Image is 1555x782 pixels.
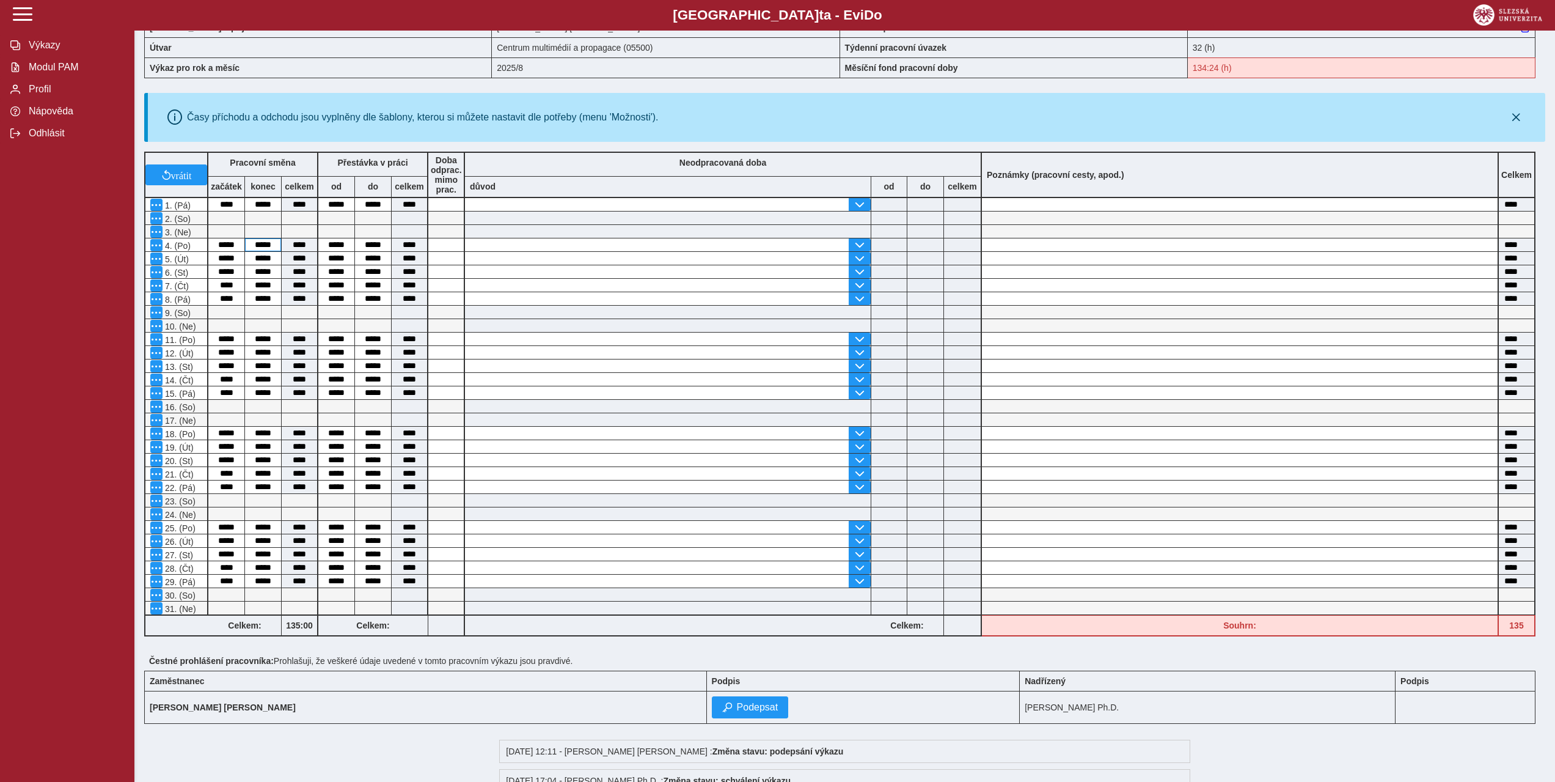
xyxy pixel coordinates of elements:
span: 2. (So) [163,214,191,224]
span: 17. (Ne) [163,416,196,426]
b: důvod [470,182,496,191]
b: konec [245,182,281,191]
button: Menu [150,293,163,305]
b: Celkem: [871,621,943,630]
button: Menu [150,468,163,480]
span: 8. (Pá) [163,295,191,304]
b: od [871,182,907,191]
div: [DATE] 12:11 - [PERSON_NAME] [PERSON_NAME] : [499,740,1190,763]
b: Čestné prohlášení pracovníka: [149,656,274,666]
img: logo_web_su.png [1473,4,1542,26]
button: Menu [150,414,163,426]
button: Menu [150,535,163,547]
div: Fond pracovní doby (134:24 h) a součet hodin (135 h) se neshodují! [1499,615,1535,636]
button: Menu [150,427,163,440]
td: [PERSON_NAME] Ph.D. [1020,692,1396,724]
b: Celkem: [318,621,428,630]
b: celkem [392,182,427,191]
span: 19. (Út) [163,443,194,452]
span: 18. (Po) [163,429,196,439]
span: Podepsat [737,702,778,713]
span: 3. (Ne) [163,227,191,237]
button: Menu [150,387,163,399]
span: 27. (St) [163,550,193,560]
b: Přestávka v práci [337,158,408,168]
div: 2025/8 [492,57,840,78]
span: Profil [25,84,124,95]
span: 31. (Ne) [163,604,196,614]
span: 26. (Út) [163,537,194,547]
span: 24. (Ne) [163,510,196,520]
b: [PERSON_NAME] [PERSON_NAME] [150,703,296,712]
span: Modul PAM [25,62,124,73]
b: celkem [944,182,981,191]
b: 135:00 [282,621,317,630]
b: Zaměstnanec [150,676,204,686]
button: Menu [150,279,163,292]
span: 16. (So) [163,402,196,412]
b: Doba odprac. mimo prac. [431,155,462,194]
span: 1. (Pá) [163,201,191,210]
b: od [318,182,354,191]
button: Menu [150,602,163,614]
span: 29. (Pá) [163,577,196,587]
button: Menu [150,508,163,520]
span: 21. (Čt) [163,470,194,479]
b: Nadřízený [1025,676,1066,686]
button: Menu [150,522,163,534]
span: t [819,7,823,23]
b: Podpis [1400,676,1429,686]
b: do [355,182,391,191]
span: 23. (So) [163,496,196,506]
b: Měsíční fond pracovní doby [845,63,958,73]
b: [GEOGRAPHIC_DATA] a - Evi [37,7,1518,23]
span: 30. (So) [163,591,196,600]
span: 28. (Čt) [163,564,194,574]
button: Menu [150,562,163,574]
b: 135 [1499,621,1534,630]
span: 13. (St) [163,362,193,372]
span: vrátit [171,170,192,180]
button: Menu [150,212,163,224]
button: Menu [150,320,163,332]
button: Menu [150,441,163,453]
span: 20. (St) [163,456,193,466]
button: Menu [150,306,163,319]
b: Útvar [150,43,172,53]
b: Výkaz pro rok a měsíc [150,63,240,73]
div: Fond pracovní doby (134:24 h) a součet hodin (135 h) se neshodují! [982,615,1499,636]
span: 14. (Čt) [163,375,194,385]
button: Menu [150,575,163,588]
div: Časy příchodu a odchodu jsou vyplněny dle šablony, kterou si můžete nastavit dle potřeby (menu 'M... [187,112,659,123]
b: Neodpracovaná doba [679,158,766,168]
button: Menu [150,253,163,265]
button: Menu [150,360,163,372]
span: 10. (Ne) [163,322,196,331]
button: Menu [150,266,163,278]
span: 5. (Út) [163,254,189,264]
span: Výkazy [25,40,124,51]
button: Menu [150,226,163,238]
button: Podepsat [712,696,789,718]
div: 32 (h) [1188,37,1535,57]
span: D [864,7,874,23]
b: Podpis [712,676,741,686]
span: 22. (Pá) [163,483,196,493]
b: Změna stavu: podepsání výkazu [712,747,844,756]
b: začátek [208,182,244,191]
span: 11. (Po) [163,335,196,345]
b: Poznámky (pracovní cesty, apod.) [982,170,1129,180]
span: o [874,7,882,23]
div: Prohlašuji, že veškeré údaje uvedené v tomto pracovním výkazu jsou pravdivé. [144,651,1545,671]
b: Celkem [1501,170,1532,180]
b: Týdenní pracovní úvazek [845,43,947,53]
button: Menu [150,239,163,251]
span: 15. (Pá) [163,389,196,399]
b: do [907,182,943,191]
span: 7. (Čt) [163,281,189,291]
span: Odhlásit [25,128,124,139]
button: Menu [150,400,163,413]
span: 4. (Po) [163,241,191,251]
b: Celkem: [208,621,281,630]
div: Centrum multimédií a propagace (05500) [492,37,840,57]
